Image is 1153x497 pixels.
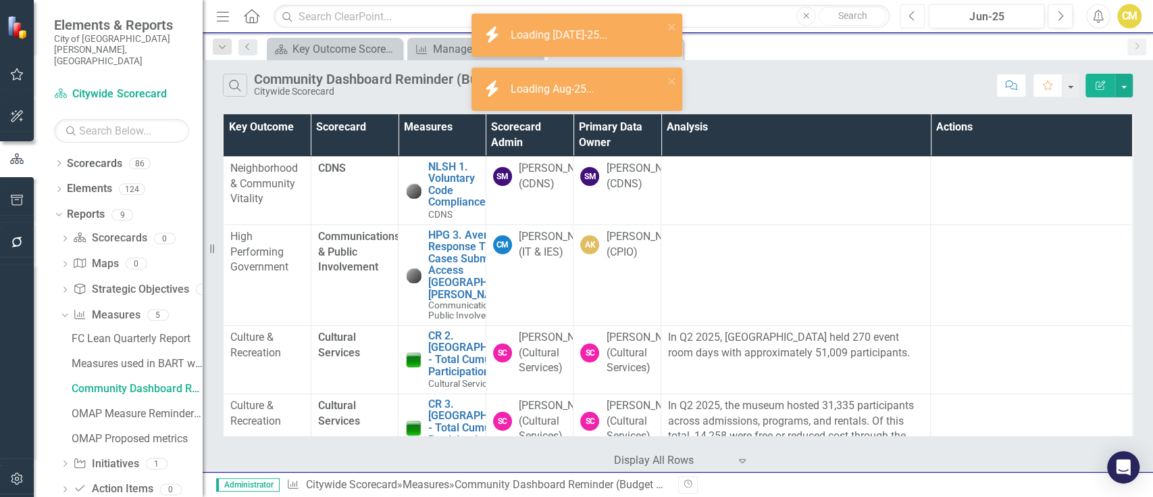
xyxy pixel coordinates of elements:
[224,156,311,224] td: Double-Click to Edit
[54,87,189,102] a: Citywide Scorecard
[931,224,1133,325] td: Double-Click to Edit
[147,309,169,321] div: 5
[838,10,867,21] span: Search
[54,17,189,33] span: Elements & Reports
[129,158,151,169] div: 86
[160,483,182,495] div: 0
[661,156,931,224] td: Double-Click to Edit
[667,73,677,89] button: close
[292,41,399,57] div: Key Outcome Scorecard
[68,353,203,375] a: Measures used in BART with data
[72,383,203,395] div: Community Dashboard Reminder (Budget Office)
[405,352,421,368] img: On Target
[931,156,1133,224] td: Double-Click to Edit
[493,167,512,186] div: SM
[668,330,923,361] p: In Q2 2025, [GEOGRAPHIC_DATA] held 270 event room days with approximately 51,009 participants.
[519,229,600,260] div: [PERSON_NAME] (IT & IES)
[433,41,539,57] div: Manage Reports
[580,167,599,186] div: SM
[668,398,923,460] p: In Q2 2025, the museum hosted 31,335 participants across admissions, programs, and rentals. Of th...
[224,394,311,464] td: Double-Click to Edit
[67,156,122,172] a: Scorecards
[68,378,203,400] a: Community Dashboard Reminder (Budget Office)
[399,224,486,325] td: Double-Click to Edit Right Click for Context Menu
[486,156,573,224] td: Double-Click to Edit
[399,325,486,394] td: Double-Click to Edit Right Click for Context Menu
[493,412,512,431] div: SC
[68,403,203,425] a: OMAP Measure Reminder (includes all Measures & Data Owners)
[67,181,112,197] a: Elements
[493,344,512,362] div: SC
[428,209,453,220] span: CDNS
[819,7,886,26] button: Search
[428,229,532,301] a: HPG 3. Average Response Time of Cases Submitted to Access [GEOGRAPHIC_DATA][PERSON_NAME]
[573,156,661,224] td: Double-Click to Edit
[73,282,188,298] a: Strategic Objectives
[216,478,280,492] span: Administrator
[519,398,600,445] div: [PERSON_NAME] (Cultural Services)
[196,284,217,295] div: 3
[73,231,147,246] a: Scorecards
[519,161,600,192] div: [PERSON_NAME] (CDNS)
[224,224,311,325] td: Double-Click to Edit
[72,358,203,370] div: Measures used in BART with data
[405,267,421,283] img: No Information
[230,162,298,206] span: Neighborhood & Community Vitality
[254,72,548,87] div: Community Dashboard Reminder (Budget Office)
[67,207,105,222] a: Reports
[606,398,687,445] div: [PERSON_NAME] (Cultural Services)
[146,458,168,469] div: 1
[402,478,449,491] a: Measures
[254,87,548,97] div: Citywide Scorecard
[661,224,931,325] td: Double-Click to Edit
[224,325,311,394] td: Double-Click to Edit
[73,308,140,323] a: Measures
[119,183,145,195] div: 124
[428,330,532,377] a: CR 2. [GEOGRAPHIC_DATA] - Total Cumulative Participation
[606,330,687,377] div: [PERSON_NAME] (Cultural Services)
[126,258,147,270] div: 0
[72,333,203,345] div: FC Lean Quarterly Report
[318,230,400,274] span: Communications & Public Involvement
[606,229,687,260] div: [PERSON_NAME] (CPIO)
[230,399,281,427] span: Culture & Recreation
[286,477,667,493] div: » »
[411,41,539,57] a: Manage Reports
[511,82,598,97] div: Loading Aug-25...
[111,209,133,220] div: 9
[73,256,118,272] a: Maps
[154,233,176,244] div: 0
[428,378,496,389] span: Cultural Services
[68,328,203,350] a: FC Lean Quarterly Report
[486,224,573,325] td: Double-Click to Edit
[318,331,360,359] span: Cultural Services
[72,433,203,445] div: OMAP Proposed metrics
[73,456,138,472] a: Initiatives
[405,420,421,436] img: On Target
[573,325,661,394] td: Double-Click to Edit
[230,230,288,274] span: High Performing Government
[931,325,1133,394] td: Double-Click to Edit
[573,394,661,464] td: Double-Click to Edit
[428,300,507,321] span: Communications & Public Involvement
[580,344,599,362] div: SC
[274,5,890,28] input: Search ClearPoint...
[405,183,421,199] img: No Information
[511,28,611,43] div: Loading [DATE]-25...
[68,428,203,450] a: OMAP Proposed metrics
[428,161,486,208] a: NLSH 1. Voluntary Code Compliance
[72,408,203,420] div: OMAP Measure Reminder (includes all Measures & Data Owners)
[486,325,573,394] td: Double-Click to Edit
[305,478,396,491] a: Citywide Scorecard
[661,394,931,464] td: Double-Click to Edit
[931,394,1133,464] td: Double-Click to Edit
[318,162,346,174] span: CDNS
[318,399,360,427] span: Cultural Services
[5,14,31,40] img: ClearPoint Strategy
[230,331,281,359] span: Culture & Recreation
[399,394,486,464] td: Double-Click to Edit Right Click for Context Menu
[580,235,599,254] div: AK
[399,156,486,224] td: Double-Click to Edit Right Click for Context Menu
[428,398,532,446] a: CR 3. [GEOGRAPHIC_DATA] - Total Cumulative Participation
[73,481,153,497] a: Action Items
